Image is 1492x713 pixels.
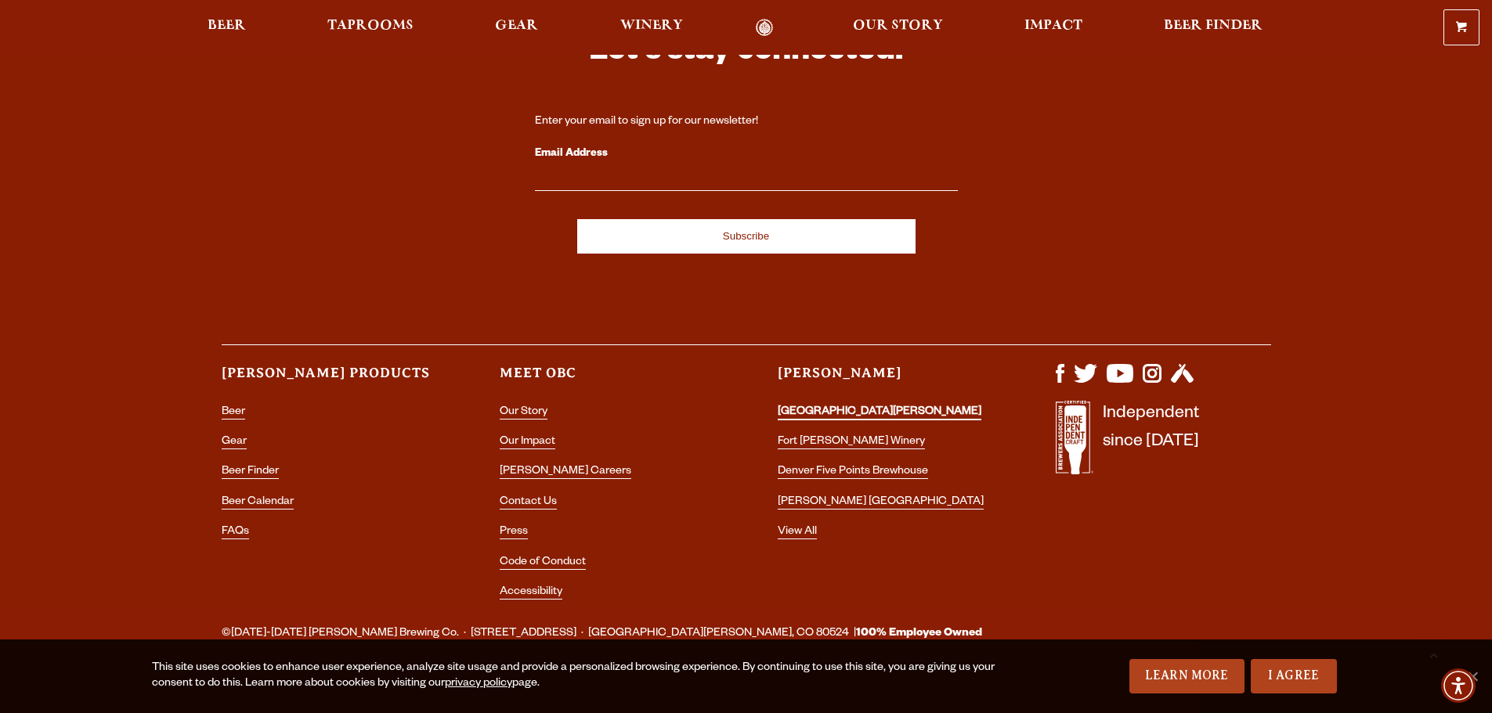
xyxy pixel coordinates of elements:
a: Press [500,526,528,539]
span: Beer Finder [1164,20,1263,32]
label: Email Address [535,144,958,164]
a: Beer [222,406,245,420]
a: Beer Finder [1154,19,1273,37]
strong: 100% Employee Owned [856,628,982,640]
a: Our Story [843,19,953,37]
a: Accessibility [500,586,562,600]
span: ©[DATE]-[DATE] [PERSON_NAME] Brewing Co. · [STREET_ADDRESS] · [GEOGRAPHIC_DATA][PERSON_NAME], CO ... [222,624,982,644]
div: Enter your email to sign up for our newsletter! [535,114,958,130]
a: Visit us on X (formerly Twitter) [1074,375,1097,387]
a: Our Impact [500,436,555,449]
a: Gear [222,436,247,449]
a: Gear [485,19,548,37]
span: Taprooms [327,20,414,32]
a: Fort [PERSON_NAME] Winery [778,436,925,449]
a: Learn More [1129,659,1245,693]
a: Odell Home [735,19,794,37]
a: Impact [1014,19,1093,37]
a: Visit us on YouTube [1107,375,1133,387]
h3: Meet OBC [500,364,715,396]
h3: [PERSON_NAME] [778,364,993,396]
a: Beer Calendar [222,496,294,510]
a: Visit us on Untappd [1171,375,1194,387]
input: Subscribe [577,219,916,254]
p: Independent since [DATE] [1103,401,1199,483]
span: Our Story [853,20,943,32]
a: privacy policy [445,678,512,690]
h3: [PERSON_NAME] Products [222,364,437,396]
div: This site uses cookies to enhance user experience, analyze site usage and provide a personalized ... [152,661,1000,692]
a: [PERSON_NAME] [GEOGRAPHIC_DATA] [778,496,984,510]
a: Contact Us [500,496,557,510]
a: [PERSON_NAME] Careers [500,466,631,479]
a: Visit us on Facebook [1056,375,1064,387]
a: Beer Finder [222,466,279,479]
span: Gear [495,20,538,32]
a: Scroll to top [1414,635,1453,674]
a: FAQs [222,526,249,539]
a: Code of Conduct [500,556,586,570]
div: Accessibility Menu [1441,668,1476,703]
a: Our Story [500,406,547,420]
a: Winery [610,19,693,37]
span: Impact [1024,20,1082,32]
a: Visit us on Instagram [1143,375,1161,387]
span: Winery [620,20,683,32]
a: I Agree [1251,659,1337,693]
a: Taprooms [317,19,424,37]
span: Beer [208,20,246,32]
a: [GEOGRAPHIC_DATA][PERSON_NAME] [778,406,981,420]
a: Denver Five Points Brewhouse [778,466,928,479]
a: View All [778,526,817,539]
a: Beer [197,19,256,37]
